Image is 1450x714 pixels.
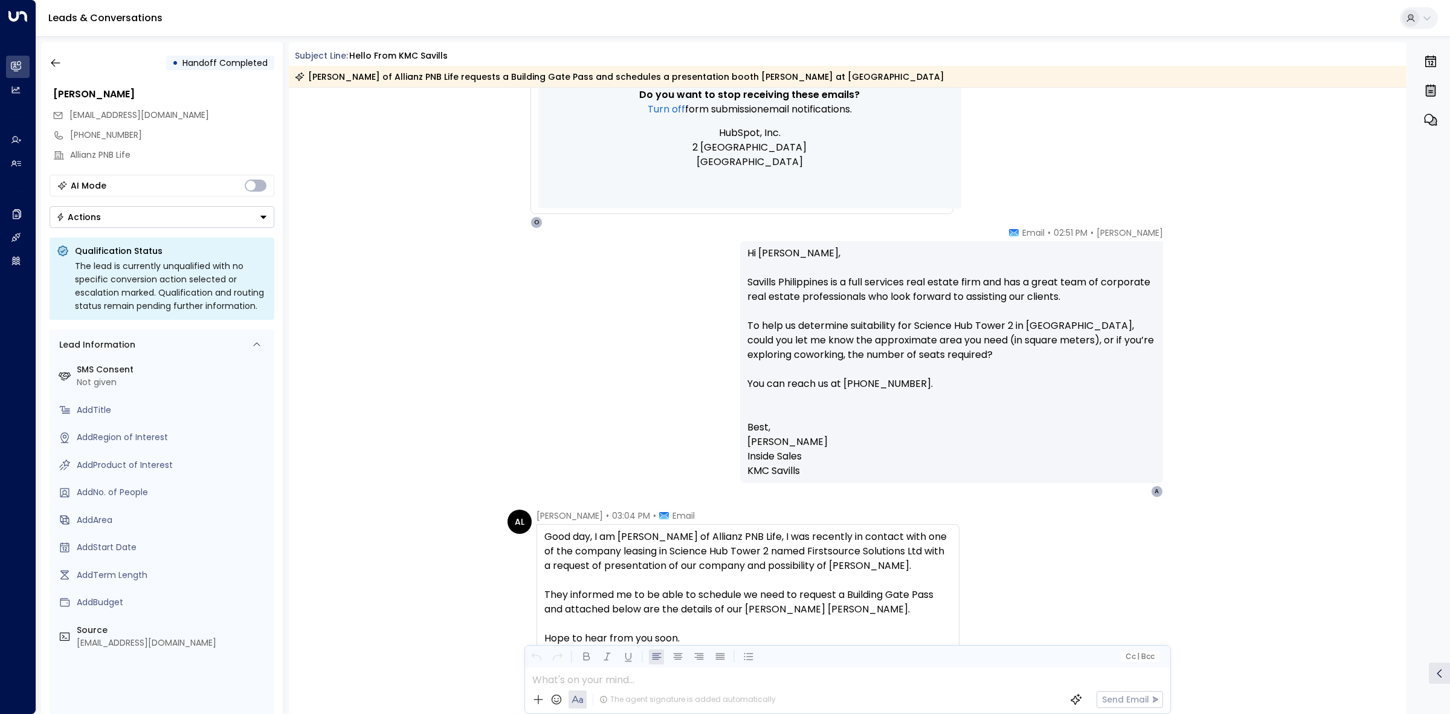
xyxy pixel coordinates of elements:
label: Source [77,624,269,637]
span: alfredlim.1993@gmail.com [69,109,209,122]
label: SMS Consent [77,363,269,376]
div: [EMAIL_ADDRESS][DOMAIN_NAME] [77,637,269,649]
span: Cc Bcc [1125,652,1154,661]
p: HubSpot, Inc. 2 [GEOGRAPHIC_DATA] [GEOGRAPHIC_DATA] [599,126,901,169]
div: [PERSON_NAME] [53,87,274,102]
a: Turn off [648,102,685,117]
button: Redo [550,649,565,664]
a: Leads & Conversations [48,11,163,25]
div: AddTerm Length [77,569,269,582]
img: 78_headshot.jpg [1168,227,1192,251]
div: The agent signature is added automatically [599,694,776,705]
span: Handoff Completed [182,57,268,69]
div: AddArea [77,514,269,527]
span: Subject Line: [295,50,348,62]
span: KMC Savills [747,464,800,478]
div: The lead is currently unqualified with no specific conversion action selected or escalation marke... [75,259,267,313]
div: Good day, I am [PERSON_NAME] of Allianz PNB Life, I was recently in contact with one of the compa... [544,530,952,684]
div: AddBudget [77,596,269,609]
div: • [172,52,178,74]
div: Allianz PNB Life [70,149,274,161]
div: AddRegion of Interest [77,431,269,444]
span: [PERSON_NAME] [536,510,603,522]
span: Inside Sales [747,449,802,464]
div: Actions [56,212,101,222]
span: • [606,510,609,522]
span: • [1048,227,1051,239]
div: Not given [77,376,269,389]
button: Undo [529,649,544,664]
span: [PERSON_NAME] [1097,227,1163,239]
div: Lead Information [55,339,135,351]
div: [PHONE_NUMBER] [70,129,274,141]
button: Cc|Bcc [1120,651,1159,663]
button: Actions [50,206,274,228]
span: [PERSON_NAME] [747,435,828,449]
div: AI Mode [71,180,106,192]
span: [EMAIL_ADDRESS][DOMAIN_NAME] [69,109,209,121]
div: Button group with a nested menu [50,206,274,228]
span: Email [672,510,695,522]
div: AddTitle [77,404,269,417]
span: • [1091,227,1094,239]
div: AL [507,510,532,534]
span: Best, [747,420,770,435]
span: Form submission [685,102,763,117]
div: AddProduct of Interest [77,459,269,472]
span: 02:51 PM [1054,227,1087,239]
div: [PERSON_NAME] of Allianz PNB Life requests a Building Gate Pass and schedules a presentation boot... [295,71,944,83]
div: Hope to hear from you soon. [544,631,952,684]
p: email notifications. [599,102,901,117]
div: O [530,216,543,229]
div: AddNo. of People [77,486,269,499]
div: Hello from KMC Savills [349,50,448,62]
div: AddStart Date [77,541,269,554]
p: Hi [PERSON_NAME], Savills Philippines is a full services real estate firm and has a great team of... [747,246,1156,406]
span: | [1137,652,1139,661]
span: • [653,510,656,522]
p: Qualification Status [75,245,267,257]
div: A [1151,485,1163,498]
span: Email [1022,227,1045,239]
span: 03:04 PM [612,510,650,522]
div: They informed me to be able to schedule we need to request a Building Gate Pass and attached belo... [544,588,952,617]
